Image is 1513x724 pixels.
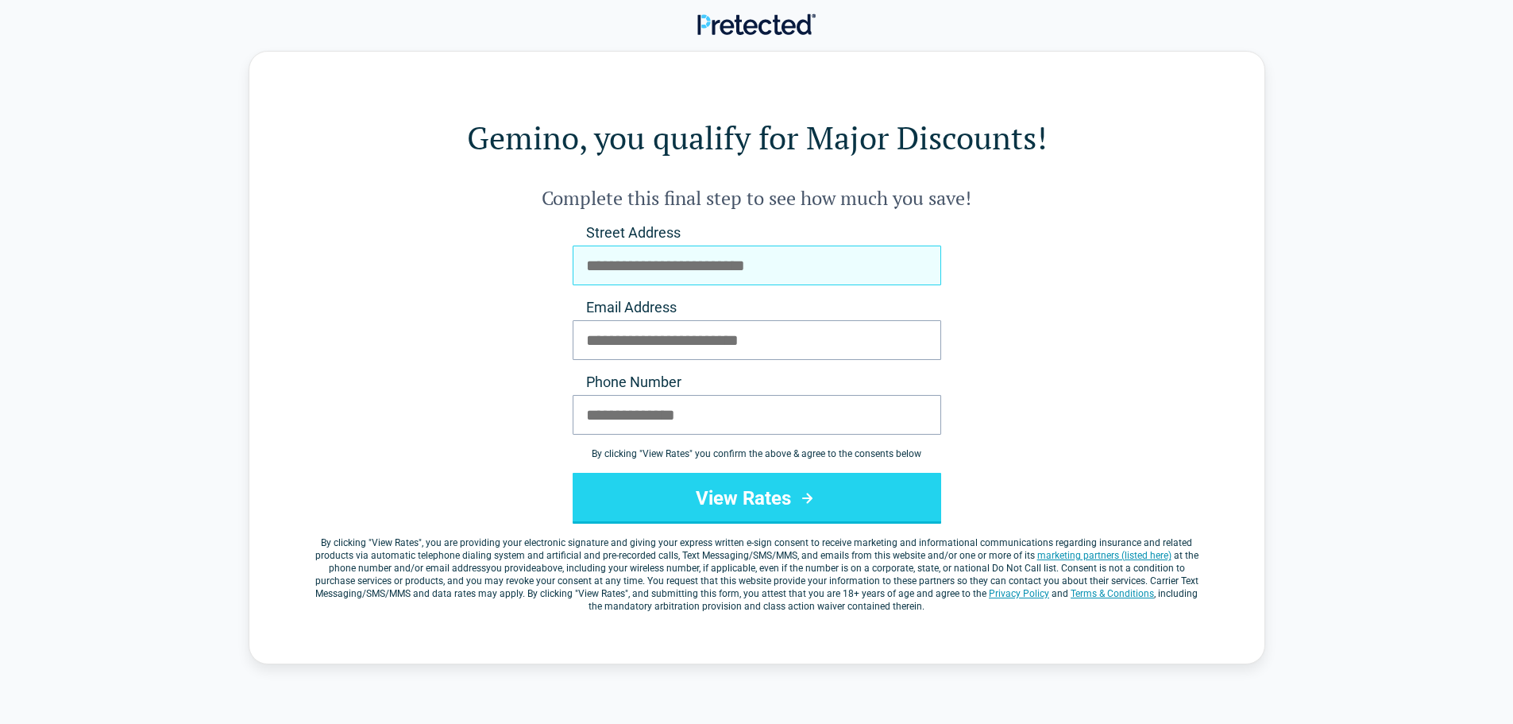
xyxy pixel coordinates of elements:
a: Terms & Conditions [1071,588,1154,599]
div: By clicking " View Rates " you confirm the above & agree to the consents below [573,447,941,460]
label: By clicking " ", you are providing your electronic signature and giving your express written e-si... [313,536,1201,613]
label: Email Address [573,298,941,317]
h2: Complete this final step to see how much you save! [313,185,1201,211]
label: Street Address [573,223,941,242]
h1: Gemino, you qualify for Major Discounts! [313,115,1201,160]
a: marketing partners (listed here) [1037,550,1171,561]
button: View Rates [573,473,941,524]
span: View Rates [372,537,419,548]
a: Privacy Policy [989,588,1049,599]
label: Phone Number [573,373,941,392]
